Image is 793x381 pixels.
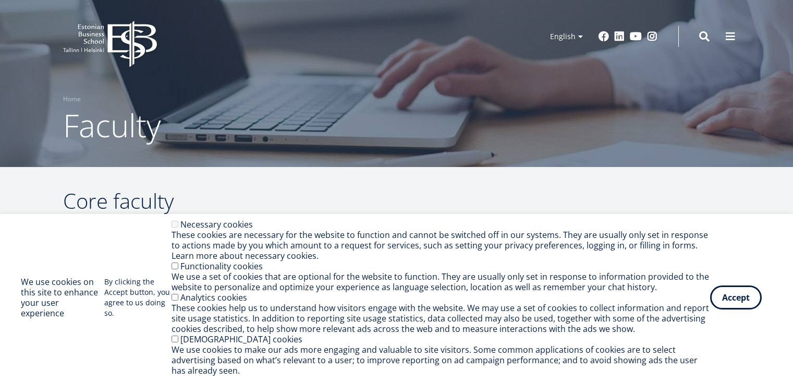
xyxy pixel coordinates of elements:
span: Faculty [63,104,161,147]
h2: Core faculty [63,188,501,214]
div: These cookies help us to understand how visitors engage with the website. We may use a set of coo... [172,303,710,334]
label: Analytics cookies [180,292,247,303]
label: Functionality cookies [180,260,263,272]
div: These cookies are necessary for the website to function and cannot be switched off in our systems... [172,230,710,261]
div: We use a set of cookies that are optional for the website to function. They are usually only set ... [172,271,710,292]
div: We use cookies to make our ads more engaging and valuable to site visitors. Some common applicati... [172,344,710,376]
a: Instagram [647,31,657,42]
button: Accept [710,285,762,309]
h2: We use cookies on this site to enhance your user experience [21,277,104,318]
label: [DEMOGRAPHIC_DATA] cookies [180,334,302,345]
a: Youtube [630,31,642,42]
label: Necessary cookies [180,219,253,230]
a: Linkedin [614,31,625,42]
a: Home [63,94,81,104]
a: Facebook [599,31,609,42]
p: By clicking the Accept button, you agree to us doing so. [104,277,172,318]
